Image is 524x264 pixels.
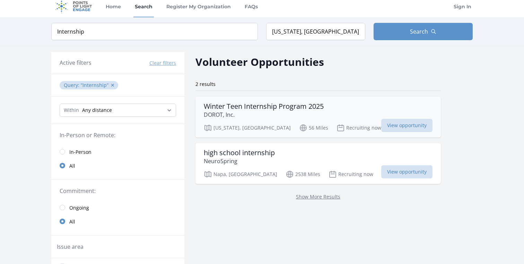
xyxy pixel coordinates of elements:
[329,170,373,178] p: Recruiting now
[57,243,84,251] legend: Issue area
[374,23,473,40] button: Search
[195,97,441,138] a: Winter Teen Internship Program 2025 DOROT, Inc. [US_STATE], [GEOGRAPHIC_DATA] 56 Miles Recruiting...
[60,187,176,195] legend: Commitment:
[195,143,441,184] a: high school internship NeuroSpring Napa, [GEOGRAPHIC_DATA] 2538 Miles Recruiting now View opportu...
[111,82,115,89] button: ✕
[69,149,91,156] span: In-Person
[266,23,365,40] input: Location
[69,218,75,225] span: All
[51,214,184,228] a: All
[204,102,324,111] h3: Winter Teen Internship Program 2025
[337,124,381,132] p: Recruiting now
[296,193,340,200] a: Show More Results
[51,145,184,159] a: In-Person
[51,159,184,173] a: All
[69,162,75,169] span: All
[204,111,324,119] p: DOROT, Inc.
[60,104,176,117] select: Search Radius
[381,119,433,132] span: View opportunity
[204,170,277,178] p: Napa, [GEOGRAPHIC_DATA]
[381,165,433,178] span: View opportunity
[204,157,275,165] p: NeuroSpring
[69,204,89,211] span: Ongoing
[299,124,328,132] p: 56 Miles
[60,131,176,139] legend: In-Person or Remote:
[51,23,258,40] input: Keyword
[64,82,81,88] span: Query :
[149,60,176,67] button: Clear filters
[195,81,216,87] span: 2 results
[51,201,184,214] a: Ongoing
[60,59,91,67] h3: Active filters
[286,170,320,178] p: 2538 Miles
[204,124,291,132] p: [US_STATE], [GEOGRAPHIC_DATA]
[195,54,324,70] h2: Volunteer Opportunities
[81,82,108,88] q: Internship
[204,149,275,157] h3: high school internship
[410,27,428,36] span: Search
